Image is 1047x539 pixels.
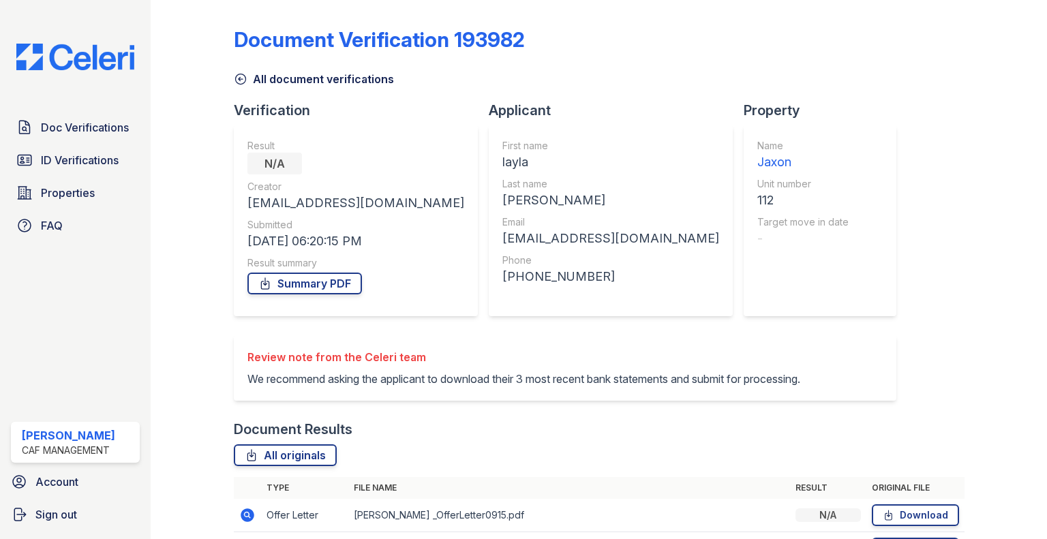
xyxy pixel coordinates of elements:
[502,191,719,210] div: [PERSON_NAME]
[489,101,744,120] div: Applicant
[872,504,959,526] a: Download
[866,477,965,499] th: Original file
[757,139,849,153] div: Name
[11,114,140,141] a: Doc Verifications
[261,477,348,499] th: Type
[247,139,464,153] div: Result
[41,119,129,136] span: Doc Verifications
[5,44,145,70] img: CE_Logo_Blue-a8612792a0a2168367f1c8372b55b34899dd931a85d93a1a3d3e32e68fde9ad4.png
[502,215,719,229] div: Email
[247,194,464,213] div: [EMAIL_ADDRESS][DOMAIN_NAME]
[502,253,719,267] div: Phone
[234,71,394,87] a: All document verifications
[22,427,115,444] div: [PERSON_NAME]
[11,212,140,239] a: FAQ
[234,101,489,120] div: Verification
[757,139,849,172] a: Name Jaxon
[261,499,348,532] td: Offer Letter
[502,229,719,248] div: [EMAIL_ADDRESS][DOMAIN_NAME]
[247,232,464,251] div: [DATE] 06:20:15 PM
[11,147,140,174] a: ID Verifications
[790,477,866,499] th: Result
[502,177,719,191] div: Last name
[502,153,719,172] div: layla
[247,349,800,365] div: Review note from the Celeri team
[757,177,849,191] div: Unit number
[348,477,790,499] th: File name
[35,506,77,523] span: Sign out
[41,152,119,168] span: ID Verifications
[247,153,302,174] div: N/A
[35,474,78,490] span: Account
[795,508,861,522] div: N/A
[757,215,849,229] div: Target move in date
[744,101,907,120] div: Property
[41,185,95,201] span: Properties
[502,267,719,286] div: [PHONE_NUMBER]
[5,501,145,528] a: Sign out
[11,179,140,206] a: Properties
[22,444,115,457] div: CAF Management
[5,468,145,495] a: Account
[41,217,63,234] span: FAQ
[247,218,464,232] div: Submitted
[757,191,849,210] div: 112
[757,229,849,248] div: -
[234,27,525,52] div: Document Verification 193982
[234,420,352,439] div: Document Results
[502,139,719,153] div: First name
[348,499,790,532] td: [PERSON_NAME] _OfferLetter0915.pdf
[757,153,849,172] div: Jaxon
[247,371,800,387] p: We recommend asking the applicant to download their 3 most recent bank statements and submit for ...
[247,256,464,270] div: Result summary
[247,273,362,294] a: Summary PDF
[234,444,337,466] a: All originals
[247,180,464,194] div: Creator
